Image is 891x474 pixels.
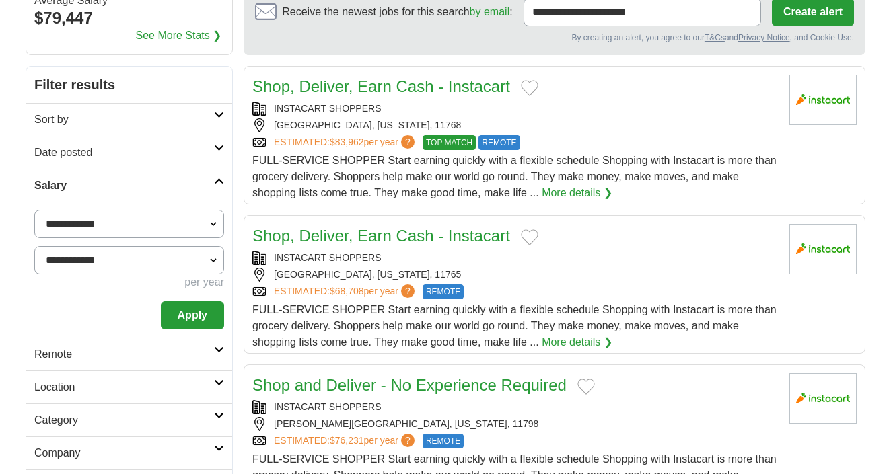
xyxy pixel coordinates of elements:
button: Add to favorite jobs [521,80,538,96]
span: FULL-SERVICE SHOPPER Start earning quickly with a flexible schedule Shopping with Instacart is mo... [252,304,777,348]
span: ? [401,284,415,298]
a: by email [470,6,510,17]
span: $76,231 [330,435,364,446]
h2: Sort by [34,112,214,128]
a: Shop, Deliver, Earn Cash - Instacart [252,77,510,95]
h2: Date posted [34,145,214,161]
a: Shop and Deliver - No Experience Required [252,376,567,394]
a: ESTIMATED:$68,708per year? [274,284,417,299]
h2: Salary [34,177,214,194]
a: See More Stats ❯ [136,28,222,44]
a: INSTACART SHOPPERS [274,103,381,114]
button: Apply [161,301,224,329]
span: Receive the newest jobs for this search : [282,4,512,20]
span: TOP MATCH [423,135,476,150]
img: Instacart logo [789,373,857,424]
button: Add to favorite jobs [577,379,595,395]
span: REMOTE [478,135,520,150]
div: [GEOGRAPHIC_DATA], [US_STATE], 11768 [252,118,779,132]
h2: Filter results [26,67,232,103]
a: Privacy Notice [738,33,790,42]
a: More details ❯ [542,185,612,201]
span: REMOTE [423,284,464,299]
div: per year [34,274,224,290]
a: Sort by [26,103,232,136]
a: ESTIMATED:$83,962per year? [274,135,417,150]
h2: Category [34,412,214,428]
span: $83,962 [330,136,364,147]
a: Location [26,370,232,403]
div: By creating an alert, you agree to our and , and Cookie Use. [255,32,854,44]
a: INSTACART SHOPPERS [274,401,381,412]
a: Shop, Deliver, Earn Cash - Instacart [252,227,510,245]
a: Category [26,403,232,436]
span: $68,708 [330,286,364,297]
h2: Company [34,445,214,461]
span: REMOTE [423,434,464,448]
div: [PERSON_NAME][GEOGRAPHIC_DATA], [US_STATE], 11798 [252,417,779,431]
img: Instacart logo [789,75,857,125]
a: INSTACART SHOPPERS [274,252,381,263]
span: ? [401,135,415,149]
div: [GEOGRAPHIC_DATA], [US_STATE], 11765 [252,268,779,282]
a: T&Cs [705,33,725,42]
span: FULL-SERVICE SHOPPER Start earning quickly with a flexible schedule Shopping with Instacart is mo... [252,155,777,198]
a: More details ❯ [542,334,612,350]
a: Date posted [26,136,232,169]
h2: Location [34,379,214,395]
a: Remote [26,338,232,370]
img: Instacart logo [789,224,857,274]
button: Add to favorite jobs [521,229,538,245]
h2: Remote [34,346,214,362]
div: $79,447 [34,6,224,30]
a: Salary [26,169,232,202]
a: ESTIMATED:$76,231per year? [274,434,417,448]
a: Company [26,436,232,469]
span: ? [401,434,415,447]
